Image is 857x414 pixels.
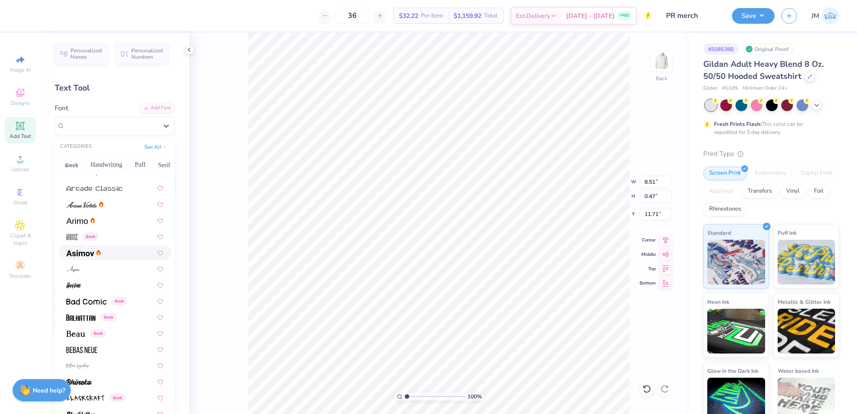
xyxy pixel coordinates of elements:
a: JM [811,7,839,25]
span: Clipart & logos [4,232,36,246]
span: Minimum Order: 24 + [743,85,788,92]
div: Add Font [139,103,175,113]
span: Add Text [9,133,31,140]
label: Font [55,103,68,113]
span: Puff Ink [778,228,796,237]
div: Original Proof [743,43,793,55]
span: 100 % [467,392,482,401]
span: Top [640,266,656,272]
img: Bettina Signature [66,363,90,369]
span: Water based Ink [778,366,819,375]
div: CATEGORIES [60,143,92,151]
div: Transfers [742,185,778,198]
span: Gildan [703,85,718,92]
span: Center [640,237,656,243]
img: Arrose [66,234,78,240]
img: Bebas Neue [66,347,97,353]
button: See All [142,142,169,151]
button: Serif [153,158,175,172]
img: Joshua Malaki [822,7,839,25]
span: Middle [640,251,656,258]
div: Print Type [703,149,839,159]
span: Decorate [9,272,31,280]
div: Back [656,74,667,82]
span: Greek [13,199,27,206]
div: Digital Print [795,167,838,180]
img: Bad Comic [66,298,107,305]
span: Greek [101,313,116,321]
span: Gildan Adult Heavy Blend 8 Oz. 50/50 Hooded Sweatshirt [703,59,824,82]
span: Est. Delivery [516,11,550,21]
span: Neon Ink [707,297,729,306]
span: FREE [620,13,629,19]
div: This color can be expedited for 5 day delivery. [714,120,824,136]
span: [DATE] - [DATE] [566,11,615,21]
div: Rhinestones [703,203,747,216]
span: Greek [112,297,127,305]
button: Save [732,8,775,24]
span: JM [811,11,819,21]
strong: Need help? [33,386,65,395]
img: Asimov [66,250,94,256]
div: Vinyl [780,185,805,198]
span: Greek [110,394,125,402]
span: Per Item [421,11,443,21]
span: Total [484,11,498,21]
span: Greek [91,329,106,337]
img: Balhattan [66,315,95,321]
img: Aspire [66,266,79,272]
div: # 508538B [703,43,739,55]
img: Metallic & Glitter Ink [778,309,835,354]
img: Standard [707,240,765,285]
button: Puff [130,158,151,172]
span: Upload [11,166,29,173]
button: Greek [60,158,83,172]
img: Neon Ink [707,309,765,354]
strong: Fresh Prints Flash: [714,121,762,128]
img: Beau [66,331,85,337]
span: Personalized Names [70,47,102,60]
input: – – [335,8,370,24]
span: Greek [83,233,98,241]
img: Arimo [66,218,88,224]
span: $1,159.92 [454,11,481,21]
span: Standard [707,228,731,237]
img: Blackcraft [66,395,104,401]
span: Personalized Numbers [131,47,163,60]
img: Puff Ink [778,240,835,285]
div: Applique [703,185,739,198]
span: Designs [10,99,30,107]
span: Metallic & Glitter Ink [778,297,831,306]
span: Glow in the Dark Ink [707,366,758,375]
img: Ariana Violeta [66,202,97,208]
img: Bhineka [66,379,92,385]
span: $32.22 [399,11,418,21]
button: Handwriting [86,158,127,172]
span: Bottom [640,280,656,286]
img: Arcade Classic [66,185,122,192]
div: Foil [808,185,829,198]
input: Untitled Design [659,7,725,25]
span: # G185 [722,85,738,92]
div: Text Tool [55,82,175,94]
span: Image AI [10,66,31,73]
div: Screen Print [703,167,747,180]
img: Autone [66,282,81,289]
div: Embroidery [749,167,792,180]
img: Back [653,52,671,70]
